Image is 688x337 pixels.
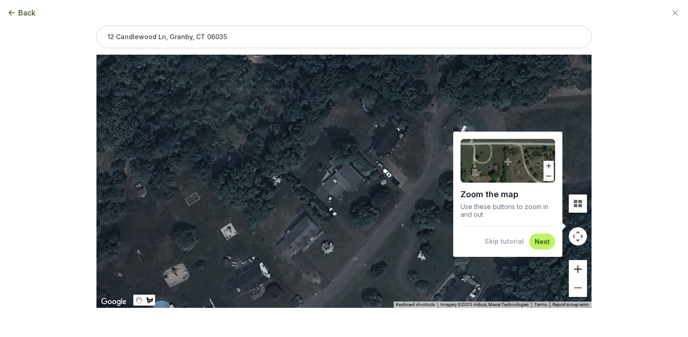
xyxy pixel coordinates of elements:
[7,7,35,18] button: Back
[460,186,555,203] h1: Zoom the map
[485,237,524,246] button: Skip tutorial
[552,302,589,307] a: Report a map error
[96,26,592,48] input: 12 Candlewood Ln, Granby, CT 06035
[460,139,555,183] img: Demo of zooming into a lawn area
[569,260,587,278] button: Zoom in
[569,227,587,245] button: Map camera controls
[396,301,435,308] button: Keyboard shortcuts
[569,279,587,297] button: Zoom out
[569,194,587,213] button: Tilt map
[18,7,35,18] span: Back
[133,295,144,306] button: Stop drawing
[99,296,129,308] a: Open this area in Google Maps (opens a new window)
[460,203,555,219] p: Use these buttons to zoom in and out
[534,302,547,307] a: Terms
[99,296,129,308] img: Google
[144,295,155,306] button: Draw a shape
[535,237,550,246] button: Next
[440,302,529,307] span: Imagery ©2025 Airbus, Maxar Technologies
